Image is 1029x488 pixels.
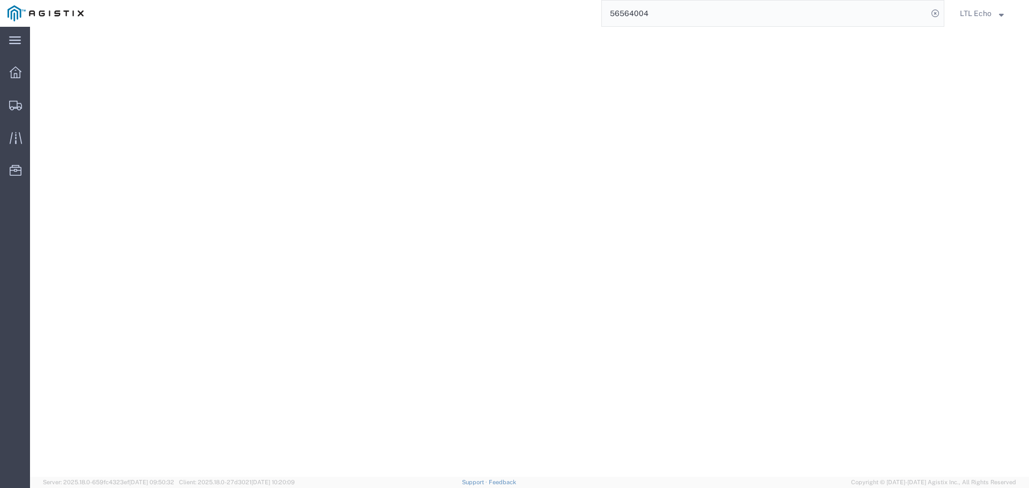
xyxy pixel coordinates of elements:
[8,5,84,21] img: logo
[602,1,928,26] input: Search for shipment number, reference number
[179,479,295,485] span: Client: 2025.18.0-27d3021
[489,479,516,485] a: Feedback
[959,7,1014,20] button: LTL Echo
[960,7,991,19] span: LTL Echo
[43,479,174,485] span: Server: 2025.18.0-659fc4323ef
[462,479,489,485] a: Support
[30,27,1029,477] iframe: To enrich screen reader interactions, please activate Accessibility in Grammarly extension settings
[851,478,1016,487] span: Copyright © [DATE]-[DATE] Agistix Inc., All Rights Reserved
[129,479,174,485] span: [DATE] 09:50:32
[251,479,295,485] span: [DATE] 10:20:09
